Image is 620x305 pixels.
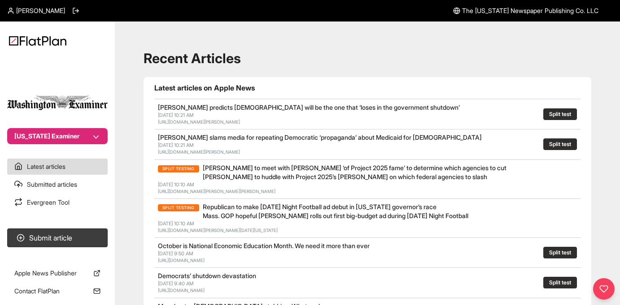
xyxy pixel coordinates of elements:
[203,164,506,172] a: [PERSON_NAME] to meet with [PERSON_NAME] ‘of Project 2025 fame’ to determine which agencies to cut
[203,212,468,219] a: Mass. GOP hopeful [PERSON_NAME] rolls out first big-budget ad during [DATE] Night Football
[7,95,108,110] img: Publication Logo
[203,173,487,180] a: [PERSON_NAME] to huddle with Project 2025’s [PERSON_NAME] on which federal agencies to slash
[158,288,205,293] a: [URL][DOMAIN_NAME]
[158,165,199,172] span: Split testing
[7,6,65,15] a: [PERSON_NAME]
[158,228,278,233] a: [URL][DOMAIN_NAME][PERSON_NAME][DATE][US_STATE]
[158,149,240,155] a: [URL][DOMAIN_NAME][PERSON_NAME]
[7,228,108,247] button: Submit article
[158,242,370,249] a: October is National Economic Education Month. We need it more than ever
[154,82,581,93] h1: Latest articles on Apple News
[7,159,108,175] a: Latest articles
[158,280,194,287] span: [DATE] 9:40 AM
[543,247,577,258] button: Split test
[158,189,275,194] a: [URL][DOMAIN_NAME][PERSON_NAME][PERSON_NAME]
[16,6,65,15] span: [PERSON_NAME]
[158,220,194,227] span: [DATE] 10:10 AM
[7,128,108,144] button: [US_STATE] Examiner
[158,258,205,263] a: [URL][DOMAIN_NAME]
[543,108,577,120] button: Split test
[7,176,108,193] a: Submitted articles
[144,50,591,66] h1: Recent Articles
[7,194,108,210] a: Evergreen Tool
[158,181,194,188] span: [DATE] 10:10 AM
[7,265,108,281] a: Apple News Publisher
[158,103,460,111] a: [PERSON_NAME] predicts [DEMOGRAPHIC_DATA] will be the one that ‘loses in the government shutdown’
[543,138,577,150] button: Split test
[158,250,193,257] span: [DATE] 9:50 AM
[543,277,577,288] button: Split test
[462,6,598,15] span: The [US_STATE] Newspaper Publishing Co. LLC
[158,142,194,148] span: [DATE] 10:21 AM
[158,112,194,118] span: [DATE] 10:21 AM
[9,36,66,46] img: Logo
[158,119,240,125] a: [URL][DOMAIN_NAME][PERSON_NAME]
[158,133,482,141] a: [PERSON_NAME] slams media for repeating Democratic ‘propaganda’ about Medicaid for [DEMOGRAPHIC_D...
[7,283,108,299] a: Contact FlatPlan
[158,272,256,279] a: Democrats’ shutdown devastation
[203,203,437,210] a: Republican to make [DATE] Night Football ad debut in [US_STATE] governor’s race
[158,204,199,211] span: Split testing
